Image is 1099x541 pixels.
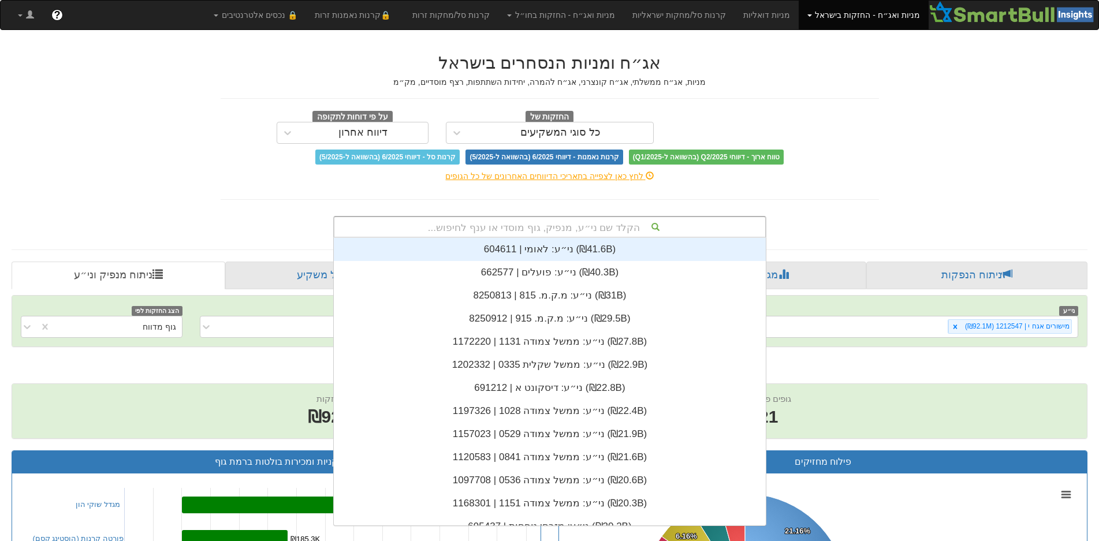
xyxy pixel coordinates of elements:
div: ני״ע: ‏ממשל צמודה 1131 | 1172220 ‎(₪27.8B)‎ [334,330,766,353]
a: מניות ואג״ח - החזקות בישראל [799,1,929,29]
tspan: 6.16% [676,532,697,540]
span: גופים פעילים [746,394,791,404]
span: החזקות של [526,111,574,124]
div: גוף מדווח [143,321,176,333]
div: ני״ע: ‏דיסקונט א | 691212 ‎(₪22.8B)‎ [334,376,766,400]
span: ? [54,9,60,21]
div: ני״ע: ‏מ.ק.מ. 915 | 8250912 ‎(₪29.5B)‎ [334,307,766,330]
div: ני״ע: ‏ממשל צמודה 0536 | 1097708 ‎(₪20.6B)‎ [334,469,766,492]
a: 🔒 נכסים אלטרנטיבים [205,1,306,29]
div: כל סוגי המשקיעים [520,127,601,139]
div: ני״ע: ‏ממשל שקלית 0335 | 1202332 ‎(₪22.9B)‎ [334,353,766,376]
img: Smartbull [929,1,1098,24]
div: מישורים אגח י | 1212547 (₪92.1M) [962,320,1071,333]
span: על פי דוחות לתקופה [312,111,393,124]
a: ניתוח מנפיק וני״ע [12,262,225,289]
div: ני״ע: ‏לאומי | 604611 ‎(₪41.6B)‎ [334,238,766,261]
span: ני״ע [1059,306,1078,316]
span: טווח ארוך - דיווחי Q2/2025 (בהשוואה ל-Q1/2025) [629,150,784,165]
a: קרנות סל/מחקות ישראליות [624,1,735,29]
span: 21 [746,405,791,430]
h2: אג״ח ומניות הנסחרים בישראל [221,53,879,72]
h5: מניות, אג״ח ממשלתי, אג״ח קונצרני, אג״ח להמרה, יחידות השתתפות, רצף מוסדיים, מק״מ [221,78,879,87]
a: פרופיל משקיע [225,262,442,289]
span: קרנות נאמנות - דיווחי 6/2025 (בהשוואה ל-5/2025) [465,150,623,165]
a: ניתוח הנפקות [866,262,1087,289]
a: מניות ואג״ח - החזקות בחו״ל [498,1,624,29]
span: קרנות סל - דיווחי 6/2025 (בהשוואה ל-5/2025) [315,150,460,165]
div: ני״ע: ‏מ.ק.מ. 815 | 8250813 ‎(₪31B)‎ [334,284,766,307]
div: ני״ע: ‏פועלים | 662577 ‎(₪40.3B)‎ [334,261,766,284]
a: ? [43,1,72,29]
span: ₪92.1M [308,407,370,426]
div: ני״ע: ‏ממשל צמודה 0529 | 1157023 ‎(₪21.9B)‎ [334,423,766,446]
div: דיווח אחרון [338,127,388,139]
a: מניות דואליות [735,1,799,29]
a: 🔒קרנות נאמנות זרות [306,1,404,29]
a: קרנות סל/מחקות זרות [404,1,498,29]
span: הצג החזקות לפי [132,306,182,316]
h3: קניות ומכירות בולטות ברמת גוף [21,457,532,467]
h2: מישורים אגח י | 1212547 - ניתוח ני״ע [12,359,1087,378]
div: ני״ע: ‏מזרחי טפחות | 695437 ‎(₪20.2B)‎ [334,515,766,538]
tspan: 21.16% [785,527,811,535]
div: ני״ע: ‏ממשל צמודה 1028 | 1197326 ‎(₪22.4B)‎ [334,400,766,423]
div: לחץ כאן לצפייה בתאריכי הדיווחים האחרונים של כל הגופים [212,170,888,182]
span: שווי החזקות [316,394,360,404]
a: מגדל שוקי הון [76,500,120,509]
div: ני״ע: ‏ממשל צמודה 1151 | 1168301 ‎(₪20.3B)‎ [334,492,766,515]
div: הקלד שם ני״ע, מנפיק, גוף מוסדי או ענף לחיפוש... [334,217,765,237]
h3: פילוח מחזיקים [568,457,1079,467]
div: ני״ע: ‏ממשל צמודה 0841 | 1120583 ‎(₪21.6B)‎ [334,446,766,469]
